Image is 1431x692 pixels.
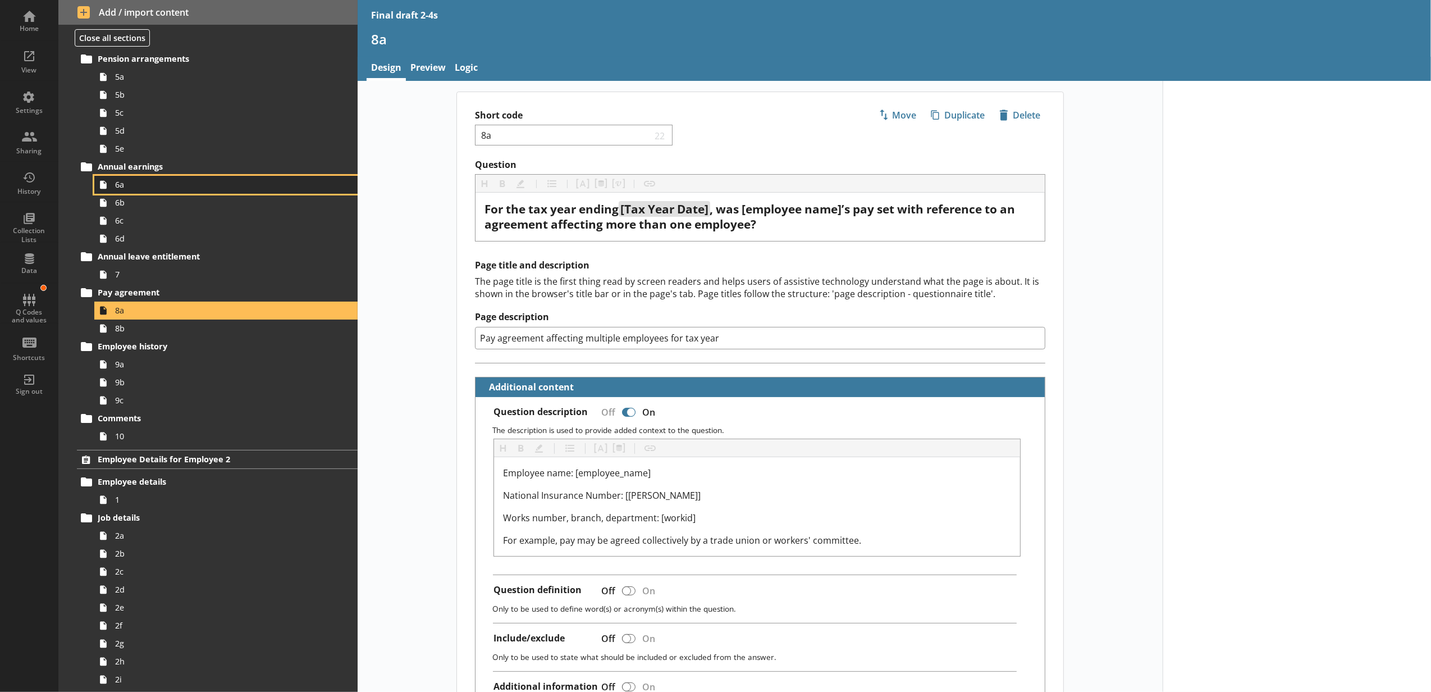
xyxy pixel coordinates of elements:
[10,187,49,196] div: History
[994,106,1045,125] button: Delete
[492,652,1036,662] p: Only to be used to state what should be included or excluded from the answer.
[98,413,302,424] span: Comments
[98,454,302,465] span: Employee Details for Employee 2
[115,638,307,649] span: 2g
[115,233,307,244] span: 6d
[94,176,358,194] a: 6a
[98,287,302,298] span: Pay agreement
[77,6,339,19] span: Add / import content
[115,620,307,631] span: 2f
[503,512,696,524] span: Works number, branch, department: [workid]
[10,308,49,325] div: Q Codes and values
[115,494,307,505] span: 1
[10,106,49,115] div: Settings
[492,425,1036,435] p: The description is used to provide added context to the question.
[82,284,358,338] li: Pay agreement8a8b
[484,201,619,217] span: For the tax year ending
[82,50,358,158] li: Pension arrangements5a5b5c5d5e
[94,122,358,140] a: 5d
[10,66,49,75] div: View
[10,266,49,275] div: Data
[592,402,620,422] div: Off
[94,194,358,212] a: 6b
[115,602,307,613] span: 2e
[115,125,307,136] span: 5d
[115,431,307,441] span: 10
[115,197,307,208] span: 6b
[115,548,307,559] span: 2b
[94,230,358,248] a: 6d
[94,635,358,653] a: 2g
[77,248,358,266] a: Annual leave entitlement
[492,603,1036,614] p: Only to be used to define word(s) or acronym(s) within the question.
[484,202,1036,232] div: Question
[493,406,588,418] label: Question description
[98,341,302,352] span: Employee history
[94,86,358,104] a: 5b
[94,427,358,445] a: 10
[115,305,307,316] span: 8a
[94,302,358,320] a: 8a
[98,251,302,262] span: Annual leave entitlement
[367,57,406,81] a: Design
[94,212,358,230] a: 6c
[82,409,358,445] li: Comments10
[94,671,358,689] a: 2i
[115,107,307,118] span: 5c
[480,377,576,397] button: Additional content
[995,106,1045,124] span: Delete
[77,338,358,356] a: Employee history
[926,106,990,125] button: Duplicate
[82,473,358,509] li: Employee details1
[475,311,1045,323] label: Page description
[592,581,620,600] div: Off
[484,201,1018,232] span: , was [employee name]’s pay set with reference to an agreement affecting more than one employee?
[94,527,358,545] a: 2a
[652,130,668,140] span: 22
[94,391,358,409] a: 9c
[115,323,307,334] span: 8b
[82,338,358,409] li: Employee history9a9b9c
[77,409,358,427] a: Comments
[115,566,307,577] span: 2c
[503,467,651,479] span: Employee name: [employee_name]
[115,215,307,226] span: 6c
[82,158,358,248] li: Annual earnings6a6b6c6d
[115,143,307,154] span: 5e
[77,284,358,302] a: Pay agreement
[115,656,307,667] span: 2h
[94,320,358,338] a: 8b
[10,387,49,396] div: Sign out
[503,489,701,502] span: National Insurance Number: [[PERSON_NAME]]
[115,359,307,370] span: 9a
[371,9,438,21] div: Final draft 2-4s
[77,509,358,527] a: Job details
[874,106,921,125] button: Move
[94,599,358,617] a: 2e
[115,674,307,685] span: 2i
[94,104,358,122] a: 5c
[94,140,358,158] a: 5e
[638,402,664,422] div: On
[82,248,358,284] li: Annual leave entitlement7
[115,530,307,541] span: 2a
[98,53,302,64] span: Pension arrangements
[77,450,358,469] a: Employee Details for Employee 2
[475,275,1045,300] div: The page title is the first thing read by screen readers and helps users of assistive technology ...
[98,476,302,487] span: Employee details
[94,545,358,563] a: 2b
[94,356,358,374] a: 9a
[620,201,708,217] span: [Tax Year Date]
[94,374,358,391] a: 9b
[503,534,861,547] span: For example, pay may be agreed collectively by a trade union or workers' committee.
[926,106,989,124] span: Duplicate
[475,159,1045,171] label: Question
[638,581,664,600] div: On
[10,226,49,244] div: Collection Lists
[115,179,307,190] span: 6a
[638,629,664,649] div: On
[94,68,358,86] a: 5a
[75,29,150,47] button: Close all sections
[115,89,307,100] span: 5b
[493,584,582,596] label: Question definition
